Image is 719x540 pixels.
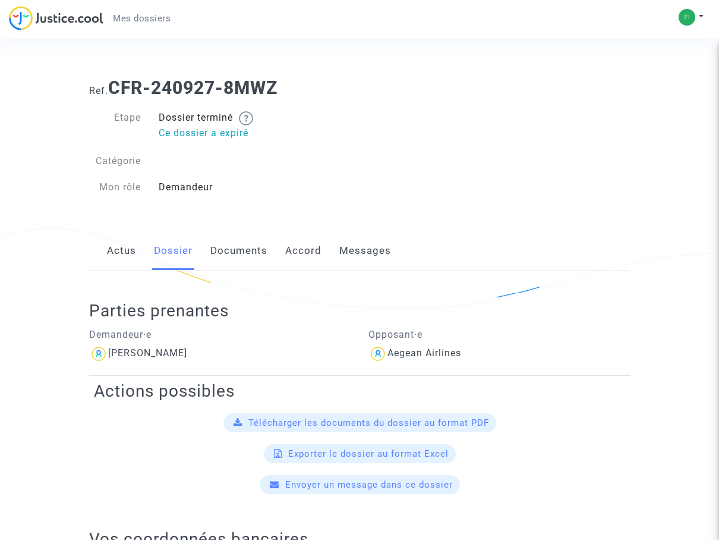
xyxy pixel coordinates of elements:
span: Exporter le dossier au format Excel [288,448,449,459]
div: Demandeur [150,180,359,194]
span: Envoyer un message dans ce dossier [285,479,453,490]
span: Ref. [89,85,108,96]
a: Messages [339,231,391,271]
h2: Parties prenantes [89,300,639,321]
div: Mon rôle [80,180,150,194]
span: Mes dossiers [113,13,171,24]
a: Documents [210,231,267,271]
a: Dossier [154,231,193,271]
a: Actus [107,231,136,271]
p: Ce dossier a expiré [159,125,351,140]
img: 959193a6823beed63e598be304fa26a5 [679,9,695,26]
p: Opposant·e [368,327,630,342]
b: CFR-240927-8MWZ [108,77,277,98]
p: Demandeur·e [89,327,351,342]
div: Dossier terminé [150,111,359,142]
img: jc-logo.svg [9,6,103,30]
div: Aegean Airlines [387,347,461,359]
a: Accord [285,231,321,271]
span: Télécharger les documents du dossier au format PDF [248,417,489,428]
h2: Actions possibles [94,381,626,401]
img: help.svg [239,111,253,125]
div: Catégorie [80,154,150,168]
div: [PERSON_NAME] [108,347,187,359]
a: Mes dossiers [103,10,180,27]
img: icon-user.svg [368,344,387,363]
div: Etape [80,111,150,142]
img: icon-user.svg [89,344,108,363]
